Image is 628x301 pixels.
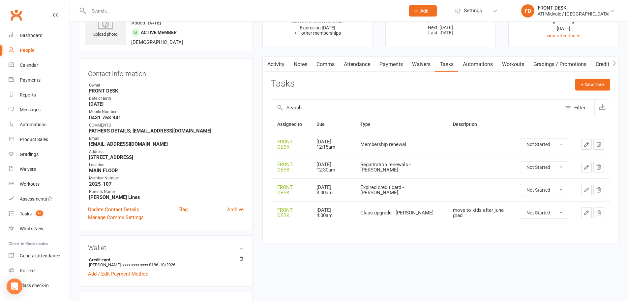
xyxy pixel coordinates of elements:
div: FRONT DESK [538,5,610,11]
a: view attendance [547,33,580,38]
strong: 2025-107 [89,181,244,187]
th: Type [354,116,447,133]
p: Next: [DATE] Last: [DATE] [392,25,490,35]
a: Add / Edit Payment Method [88,270,148,278]
a: Product Sales [9,132,70,147]
div: Email [89,135,244,142]
div: [DATE] 12:15am [316,139,348,150]
span: + 1 other memberships [294,30,341,36]
span: Add [420,8,429,14]
strong: [DATE] [89,101,244,107]
a: Flag [178,206,188,213]
input: Search... [87,6,400,16]
th: Due [311,116,354,133]
a: Update Contact Details [88,206,139,213]
div: Class check-in [20,283,49,288]
a: Messages [9,102,70,117]
div: Date of Birth [89,95,244,102]
a: Assessments [9,192,70,207]
strong: 0431 768 941 [89,115,244,121]
div: COMMENTS [89,122,244,129]
a: Payments [375,57,407,72]
div: FD [521,4,534,18]
div: General attendance [20,253,60,258]
div: Location [89,162,244,168]
button: Add [409,5,437,17]
div: FRONT DESK [277,185,305,196]
span: Expires on [DATE] [300,25,335,30]
a: Tasks 40 [9,207,70,221]
span: 40 [36,210,43,216]
h3: Tasks [271,79,295,89]
a: Roll call [9,263,70,278]
time: Added [DATE] [131,20,161,26]
h3: Wallet [88,244,244,251]
div: Automations [20,122,46,127]
a: Waivers [407,57,435,72]
div: ATI Midvale / [GEOGRAPHIC_DATA] [538,11,610,17]
a: Clubworx [8,7,24,23]
span: 10/2026 [160,262,175,267]
div: People [20,48,35,53]
input: Search [271,100,562,116]
div: FRONT DESK [277,207,305,218]
div: Dashboard [20,33,43,38]
div: [DATE] 12:30am [316,162,348,173]
a: Workouts [497,57,529,72]
a: Archive [227,206,244,213]
strong: FRONT DESK [89,88,244,94]
a: Automations [9,117,70,132]
th: Assigned to [271,116,311,133]
a: Attendance [339,57,375,72]
div: $612.00 [392,16,490,23]
span: xxxx xxxx xxxx 8186 [122,262,158,267]
li: [PERSON_NAME] [88,256,244,268]
button: + New Task [575,79,610,91]
div: Parents Name [89,189,244,195]
strong: [EMAIL_ADDRESS][DOMAIN_NAME] [89,141,244,147]
a: Tasks [435,57,458,72]
a: General attendance kiosk mode [9,248,70,263]
div: What's New [20,226,44,231]
div: Member Number [89,175,244,181]
a: Gradings [9,147,70,162]
div: Mobile Number [89,109,244,115]
div: Class upgrade - [PERSON_NAME] [360,210,441,216]
div: Membership renewal [360,142,441,147]
div: Roll call [20,268,35,273]
a: Manage Comms Settings [88,213,144,221]
div: Tasks [20,211,32,216]
div: Address [89,149,244,155]
div: Messages [20,107,41,112]
strong: FATHERS DETAILS; [EMAIL_ADDRESS][DOMAIN_NAME] [89,128,244,134]
div: Payments [20,77,41,83]
a: Calendar [9,58,70,73]
div: [DATE] 4:00am [316,207,348,218]
a: Activity [263,57,289,72]
div: Gradings [20,152,39,157]
strong: Credit card [89,257,240,262]
span: Active member [141,30,177,35]
th: Description [447,116,514,133]
div: Filter [574,104,585,112]
div: Workouts [20,181,40,187]
div: upload photo [85,16,126,38]
a: Comms [312,57,339,72]
span: [DEMOGRAPHIC_DATA] [131,39,183,45]
a: Dashboard [9,28,70,43]
div: Product Sales [20,137,48,142]
a: Class kiosk mode [9,278,70,293]
a: What's New [9,221,70,236]
a: Payments [9,73,70,88]
a: Notes [289,57,312,72]
strong: [STREET_ADDRESS] [89,154,244,160]
a: Reports [9,88,70,102]
div: Owner [89,82,244,89]
div: Waivers [20,167,36,172]
div: Registration renewals - [PERSON_NAME] [360,162,441,173]
div: Reports [20,92,36,97]
strong: [PERSON_NAME] Lines [89,194,244,200]
div: FRONT DESK [277,139,305,150]
button: Filter [562,100,594,116]
div: [DATE] [515,25,613,32]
